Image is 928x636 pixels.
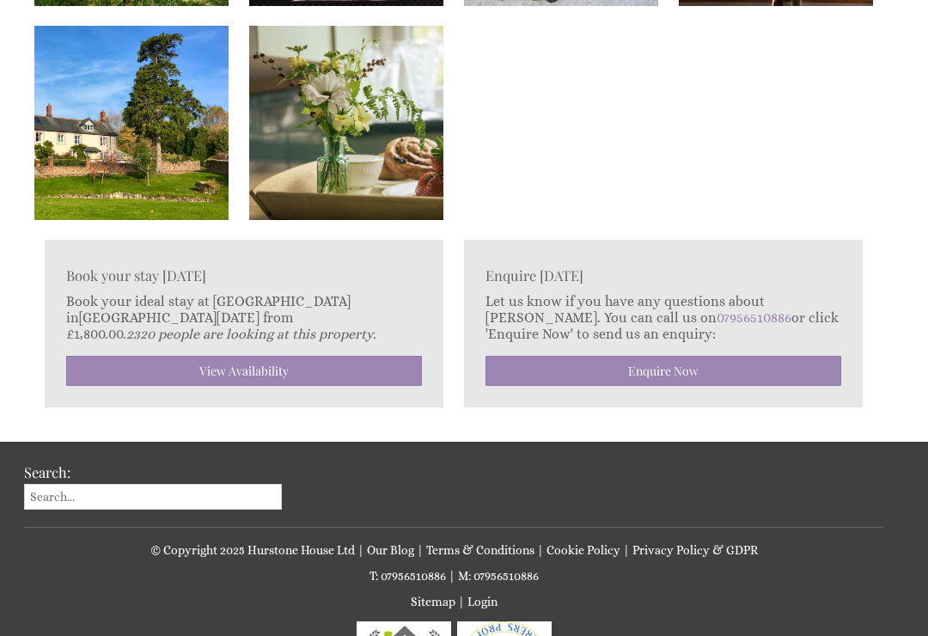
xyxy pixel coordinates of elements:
[367,543,414,557] a: Our Blog
[717,309,791,326] a: 07956510886
[546,543,620,557] a: Cookie Policy
[66,293,422,342] p: Book your ideal stay at [GEOGRAPHIC_DATA] in [DATE] from £1,800.00.
[249,26,443,220] img: Hurstone. Treat your loved ones to something special
[632,543,758,557] a: Privacy Policy & GDPR
[66,356,422,386] a: View Availability
[411,595,455,608] a: Sitemap
[126,326,376,342] i: 2320 people are looking at this property.
[417,543,424,557] span: |
[426,543,534,557] a: Terms & Conditions
[458,569,539,583] a: M: 07956510886
[34,26,229,220] img: Hurstone: A special place to stay any time of year
[24,484,282,510] input: Search...
[357,543,364,557] span: |
[24,462,282,481] h3: Search:
[66,266,422,284] h3: Book your stay [DATE]
[150,543,355,557] a: © Copyright 2025 Hurstone House Ltd
[623,543,630,557] span: |
[467,595,498,608] a: Login
[369,569,446,583] a: T: 07956510886
[79,309,217,326] a: [GEOGRAPHIC_DATA]
[537,543,544,557] span: |
[458,595,465,608] span: |
[485,266,841,284] h3: Enquire [DATE]
[485,293,841,342] p: Let us know if you have any questions about [PERSON_NAME]. You can call us on or click 'Enquire N...
[449,569,455,583] span: |
[485,356,841,386] a: Enquire Now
